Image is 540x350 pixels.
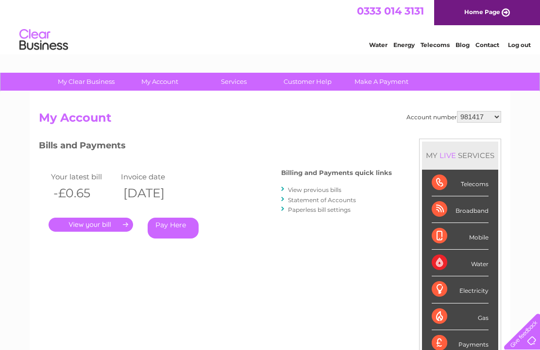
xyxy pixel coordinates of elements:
[49,183,118,203] th: -£0.65
[438,151,458,160] div: LIVE
[49,170,118,183] td: Your latest bill
[19,25,68,55] img: logo.png
[341,73,422,91] a: Make A Payment
[118,183,188,203] th: [DATE]
[288,196,356,204] a: Statement of Accounts
[288,206,351,213] a: Paperless bill settings
[118,170,188,183] td: Invoice date
[288,186,341,193] a: View previous bills
[369,41,388,48] a: Water
[393,41,415,48] a: Energy
[432,276,489,303] div: Electricity
[406,111,501,123] div: Account number
[456,41,470,48] a: Blog
[281,169,392,176] h4: Billing and Payments quick links
[422,142,498,169] div: MY SERVICES
[148,218,199,239] a: Pay Here
[421,41,450,48] a: Telecoms
[39,139,392,156] h3: Bills and Payments
[41,5,500,47] div: Clear Business is a trading name of Verastar Limited (registered in [GEOGRAPHIC_DATA] No. 3667643...
[357,5,424,17] a: 0333 014 3131
[46,73,126,91] a: My Clear Business
[432,223,489,250] div: Mobile
[508,41,531,48] a: Log out
[49,218,133,232] a: .
[432,196,489,223] div: Broadband
[475,41,499,48] a: Contact
[432,250,489,276] div: Water
[194,73,274,91] a: Services
[432,170,489,196] div: Telecoms
[432,303,489,330] div: Gas
[39,111,501,129] h2: My Account
[268,73,348,91] a: Customer Help
[120,73,200,91] a: My Account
